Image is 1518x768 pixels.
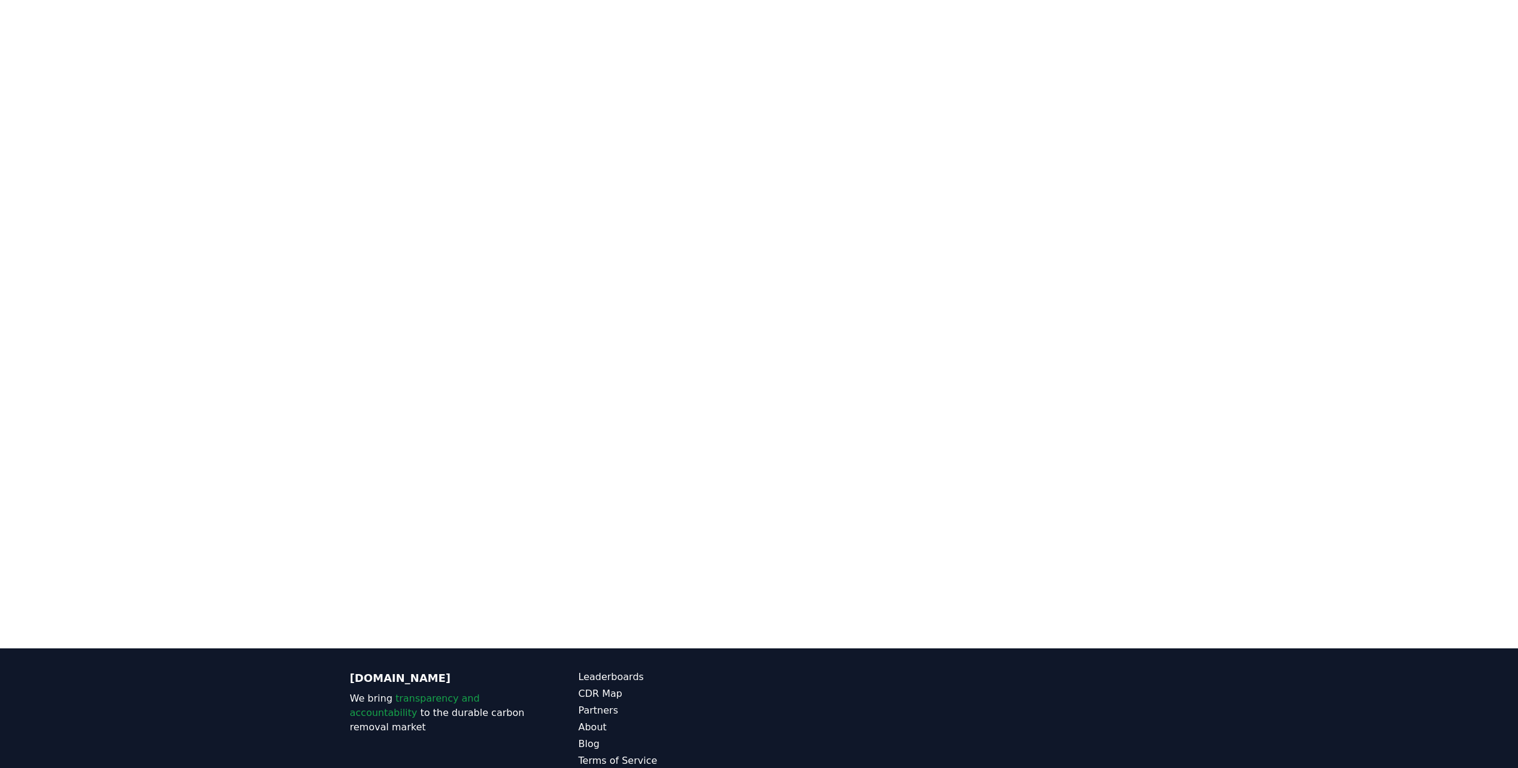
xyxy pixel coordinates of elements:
a: Terms of Service [579,754,759,768]
p: We bring to the durable carbon removal market [350,691,531,735]
a: Leaderboards [579,670,759,684]
p: [DOMAIN_NAME] [350,670,531,687]
a: CDR Map [579,687,759,701]
a: Blog [579,737,759,751]
span: transparency and accountability [350,693,480,718]
a: About [579,720,759,735]
a: Partners [579,703,759,718]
